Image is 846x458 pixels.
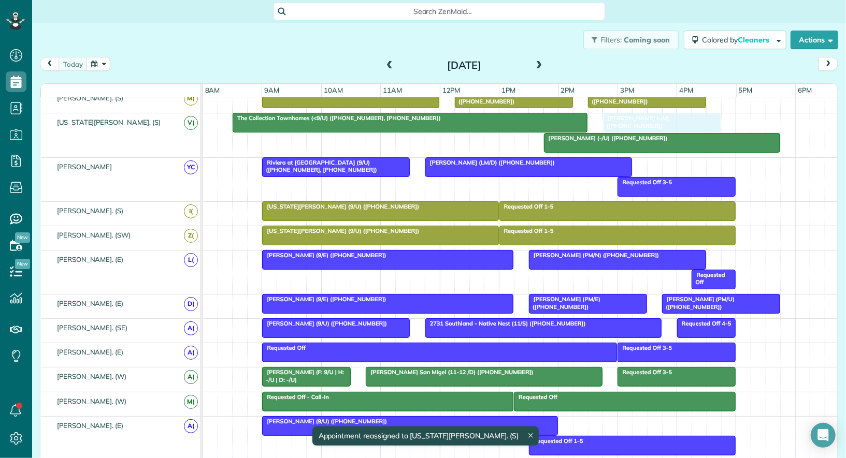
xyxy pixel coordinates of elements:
[617,344,672,351] span: Requested Off 3-5
[55,231,133,239] span: [PERSON_NAME]. (SW)
[811,423,836,448] div: Open Intercom Messenger
[617,368,672,376] span: Requested Off 3-5
[184,395,198,409] span: M(
[262,227,420,234] span: [US_STATE][PERSON_NAME] (9/U) ([PHONE_NUMBER])
[15,259,30,269] span: New
[262,203,420,210] span: [US_STATE][PERSON_NAME] (9/U) ([PHONE_NUMBER])
[55,421,125,430] span: [PERSON_NAME]. (E)
[440,86,463,94] span: 12pm
[365,368,534,376] span: [PERSON_NAME] San Migel (11-12 /D) ([PHONE_NUMBER])
[796,86,814,94] span: 6pm
[55,372,128,380] span: [PERSON_NAME]. (W)
[738,35,771,45] span: Cleaners
[262,418,388,425] span: [PERSON_NAME] (9/U) ([PHONE_NUMBER])
[184,297,198,311] span: D(
[513,393,558,401] span: Requested Off
[381,86,404,94] span: 11am
[55,299,125,307] span: [PERSON_NAME]. (E)
[322,86,345,94] span: 10am
[691,271,725,286] span: Requested Off
[603,114,669,129] span: [PERSON_NAME] (-/U) ([PHONE_NUMBER])
[618,86,636,94] span: 3pm
[262,320,388,327] span: [PERSON_NAME] (9/U) ([PHONE_NUMBER])
[262,252,386,259] span: [PERSON_NAME] (9/E) ([PHONE_NUMBER])
[184,370,198,384] span: A(
[262,368,344,383] span: [PERSON_NAME] (F: 9/U | H: -/U | D: -/U)
[15,232,30,243] span: New
[587,90,670,105] span: [PERSON_NAME] (NOT 9/ S) ([PHONE_NUMBER])
[55,397,128,405] span: [PERSON_NAME]. (W)
[55,94,125,102] span: [PERSON_NAME]. (S)
[55,255,125,263] span: [PERSON_NAME]. (E)
[203,86,222,94] span: 8am
[55,118,163,126] span: [US_STATE][PERSON_NAME]. (S)
[262,159,378,173] span: Riviera at [GEOGRAPHIC_DATA] (9/U) ([PHONE_NUMBER], [PHONE_NUMBER])
[184,116,198,130] span: V(
[262,86,281,94] span: 9am
[543,135,668,142] span: [PERSON_NAME] (-/U) ([PHONE_NUMBER])
[312,426,538,446] div: Appointment reassigned to [US_STATE][PERSON_NAME]. (S)
[262,344,306,351] span: Requested Off
[184,321,198,335] span: A(
[528,437,584,445] span: Requested Off 1-5
[662,296,735,310] span: [PERSON_NAME] (PM/U) ([PHONE_NUMBER])
[684,31,786,49] button: Colored byCleaners
[425,320,586,327] span: 2731 Southland - Native Nest (11/S) ([PHONE_NUMBER])
[528,252,659,259] span: [PERSON_NAME] (PM/N) ([PHONE_NUMBER])
[499,227,554,234] span: Requested Off 1-5
[624,35,670,45] span: Coming soon
[184,92,198,106] span: M(
[702,35,773,45] span: Colored by
[232,114,441,122] span: The Collection Townhomes (<9/U) ([PHONE_NUMBER], [PHONE_NUMBER])
[262,296,386,303] span: [PERSON_NAME] (9/E) ([PHONE_NUMBER])
[40,57,60,71] button: prev
[184,160,198,174] span: YC
[184,253,198,267] span: L(
[819,57,838,71] button: next
[425,159,555,166] span: [PERSON_NAME] (LM/D) ([PHONE_NUMBER])
[184,204,198,218] span: I(
[499,203,554,210] span: Requested Off 1-5
[59,57,88,71] button: today
[184,419,198,433] span: A(
[617,179,672,186] span: Requested Off 3-5
[600,35,622,45] span: Filters:
[791,31,838,49] button: Actions
[559,86,577,94] span: 2pm
[528,296,600,310] span: [PERSON_NAME] (PM/E) ([PHONE_NUMBER])
[55,206,125,215] span: [PERSON_NAME]. (S)
[262,393,329,401] span: Requested Off - Call-In
[737,86,755,94] span: 5pm
[499,86,518,94] span: 1pm
[55,348,125,356] span: [PERSON_NAME]. (E)
[399,60,529,71] h2: [DATE]
[184,346,198,360] span: A(
[677,320,732,327] span: Requested Off 4-5
[184,229,198,243] span: Z(
[55,323,130,332] span: [PERSON_NAME]. (SE)
[55,162,114,171] span: [PERSON_NAME]
[677,86,695,94] span: 4pm
[454,90,521,105] span: [PERSON_NAME] (-/U) ([PHONE_NUMBER])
